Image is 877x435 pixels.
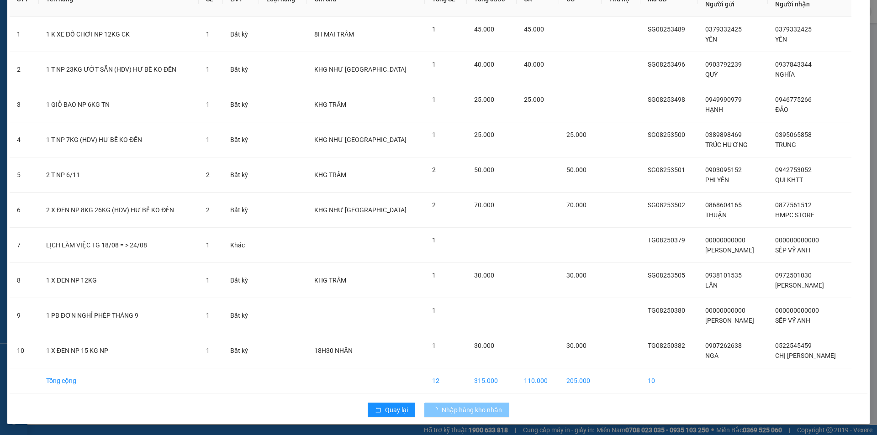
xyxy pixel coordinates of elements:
span: 0903095152 [705,166,742,173]
strong: MĐH: [32,21,105,31]
span: 1 [432,61,436,68]
span: TG08250382 [648,342,685,349]
span: 0907262638 [705,342,742,349]
td: Bất kỳ [223,122,259,157]
span: 50.000 [566,166,586,173]
span: 25.000 [474,96,494,103]
span: 0938101535 [705,272,742,279]
span: 000000000000 [775,236,819,244]
span: 45.000 [474,26,494,33]
span: Nhập hàng kho nhận [442,405,502,415]
td: 12 [425,368,467,393]
span: 0937843344 [775,61,812,68]
span: 2 [206,206,210,214]
span: 1 [206,241,210,249]
span: TRUNG [775,141,796,148]
td: Tổng cộng [39,368,199,393]
span: YẾN [705,36,717,43]
td: Bất kỳ [223,263,259,298]
span: 0966992248 [47,41,83,47]
span: 0972501030 [775,272,812,279]
span: 1 [432,307,436,314]
td: Bất kỳ [223,17,259,52]
span: SG08253489 [648,26,685,33]
span: Người gửi [705,0,734,8]
span: SG08253505 [648,272,685,279]
span: 30.000 [474,342,494,349]
span: KHG NHƯ [GEOGRAPHIC_DATA] [314,206,407,214]
td: 1 GIỎ BAO NP 6KG TN [39,87,199,122]
span: THUẬN [705,211,727,219]
span: Người nhận [775,0,810,8]
span: KHG NHƯ [GEOGRAPHIC_DATA] [314,136,407,143]
span: KHG NHƯ [GEOGRAPHIC_DATA] [314,66,407,73]
span: 0398852122 [38,57,74,64]
span: SG08253501 [648,166,685,173]
span: KHG TRÂM [314,277,346,284]
td: 1 [10,17,39,52]
span: 2 [206,171,210,178]
span: LÂN [705,282,718,289]
span: 0942753052 [775,166,812,173]
td: 8 [10,263,39,298]
td: Bất kỳ [223,333,259,368]
span: 25.000 [474,131,494,138]
span: 0379332425 [705,26,742,33]
span: 17:59- [3,4,77,11]
td: 1 X ĐEN NP 15 KG NP [39,333,199,368]
span: PHI YẾN [705,176,729,183]
span: 1 [432,342,436,349]
span: [PERSON_NAME] [39,5,77,11]
span: [PERSON_NAME] [705,246,754,254]
span: [PERSON_NAME] [705,317,754,324]
td: Bất kỳ [223,157,259,193]
span: THỌ- [24,57,38,64]
span: Quay lại [385,405,408,415]
td: 110.000 [517,368,559,393]
span: 1 [206,312,210,319]
span: KHG TRÂM [314,101,346,108]
td: Bất kỳ [223,298,259,333]
span: TRÚC HƯƠNG [705,141,748,148]
td: Bất kỳ [223,87,259,122]
td: 1 X ĐEN NP 12KG [39,263,199,298]
td: 2 T NP 6/11 [39,157,199,193]
span: 1 [432,236,436,244]
span: 1 T MUST NP 39KG ĐL [28,64,116,74]
span: 0389898469 [705,131,742,138]
span: 1 [206,101,210,108]
span: 70.000 [566,201,586,209]
button: rollbackQuay lại [368,403,415,417]
span: 1 [432,96,436,103]
span: 1 [206,66,210,73]
span: 000000000000 [775,307,819,314]
span: 1 [432,26,436,33]
span: HMPC STORE [775,211,814,219]
span: 00000000000 [705,307,745,314]
span: 30.000 [474,272,494,279]
span: 25.000 [566,131,586,138]
span: 0395065858 [775,131,812,138]
span: Ngày/ giờ gửi: [3,49,40,56]
td: 1 K XE ĐỒ CHƠI NP 12KG CK [39,17,199,52]
span: 0877561512 [775,201,812,209]
td: 2 X ĐEN NP 8KG 26KG (HDV) HƯ BỂ KO ĐỀN [39,193,199,228]
span: 50.000 [474,166,494,173]
span: NGA [705,352,719,359]
span: 1 [206,277,210,284]
td: 1 T NP 23KG ƯỚT SẴN (HDV) HƯ BỂ KO ĐỀN [39,52,199,87]
span: 0903792239 [705,61,742,68]
td: 315.000 [467,368,517,393]
span: loading [432,407,442,413]
span: 30.000 [566,272,586,279]
span: [PERSON_NAME] [775,282,824,289]
span: 1 [206,31,210,38]
span: N.nhận: [3,57,74,64]
span: 0379332425 [775,26,812,33]
span: ĐẢO [775,106,788,113]
span: QUÝ [705,71,718,78]
span: SG08253502 [648,201,685,209]
span: 25.000 [524,96,544,103]
td: 9 [10,298,39,333]
span: 2 [432,166,436,173]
